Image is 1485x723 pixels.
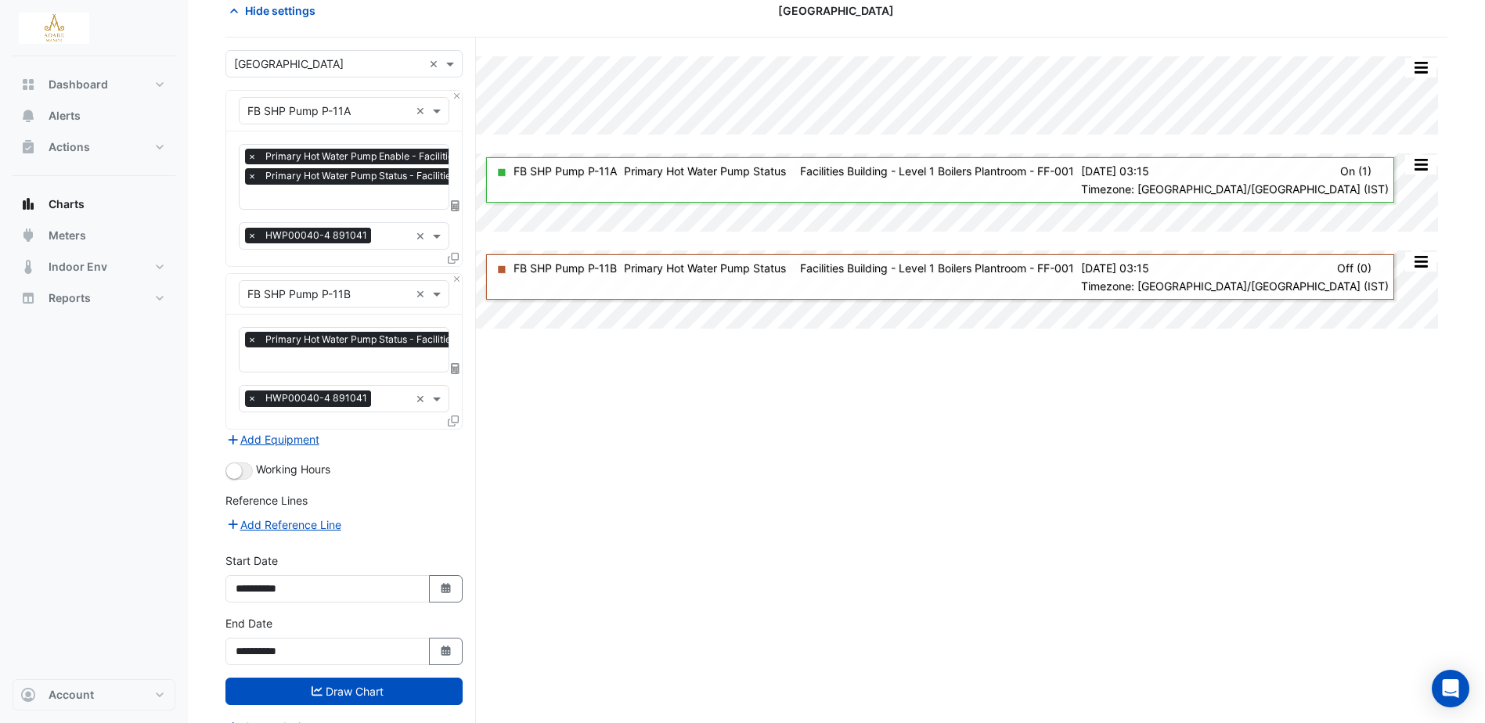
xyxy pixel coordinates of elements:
[449,361,463,375] span: Choose Function
[245,168,259,184] span: ×
[1405,252,1436,272] button: More Options
[13,282,175,314] button: Reports
[1405,155,1436,174] button: More Options
[13,69,175,100] button: Dashboard
[448,414,459,427] span: Clone Favourites and Tasks from this Equipment to other Equipment
[449,199,463,212] span: Choose Function
[19,13,89,44] img: Company Logo
[225,552,278,569] label: Start Date
[439,582,453,595] fa-icon: Select Date
[13,251,175,282] button: Indoor Env
[49,108,81,124] span: Alerts
[416,286,429,302] span: Clear
[416,103,429,119] span: Clear
[452,91,462,101] button: Close
[261,149,666,164] span: Primary Hot Water Pump Enable - Facilities Building - Level 1, Boilers Plantroom - FF-001
[245,149,259,164] span: ×
[448,251,459,264] span: Clone Favourites and Tasks from this Equipment to other Equipment
[1405,58,1436,77] button: More Options
[49,228,86,243] span: Meters
[439,645,453,658] fa-icon: Select Date
[49,139,90,155] span: Actions
[416,228,429,244] span: Clear
[20,108,36,124] app-icon: Alerts
[49,687,94,703] span: Account
[225,678,463,705] button: Draw Chart
[256,462,330,476] span: Working Hours
[49,259,107,275] span: Indoor Env
[778,2,894,19] span: [GEOGRAPHIC_DATA]
[452,274,462,284] button: Close
[20,77,36,92] app-icon: Dashboard
[416,390,429,407] span: Clear
[49,196,85,212] span: Charts
[225,615,272,631] label: End Date
[13,131,175,163] button: Actions
[429,56,442,72] span: Clear
[245,228,259,243] span: ×
[261,390,371,406] span: HWP00040-4 891041
[13,220,175,251] button: Meters
[20,139,36,155] app-icon: Actions
[261,168,664,184] span: Primary Hot Water Pump Status - Facilities Building - Level 1, Boilers Plantroom - FF-001
[225,516,342,534] button: Add Reference Line
[1432,670,1469,707] div: Open Intercom Messenger
[245,332,259,347] span: ×
[20,196,36,212] app-icon: Charts
[261,228,371,243] span: HWP00040-4 891041
[20,290,36,306] app-icon: Reports
[245,2,315,19] span: Hide settings
[20,228,36,243] app-icon: Meters
[20,259,36,275] app-icon: Indoor Env
[13,100,175,131] button: Alerts
[245,390,259,406] span: ×
[49,290,91,306] span: Reports
[261,332,664,347] span: Primary Hot Water Pump Status - Facilities Building - Level 1, Boilers Plantroom - FF-001
[49,77,108,92] span: Dashboard
[225,492,308,509] label: Reference Lines
[225,430,320,448] button: Add Equipment
[13,679,175,710] button: Account
[13,189,175,220] button: Charts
